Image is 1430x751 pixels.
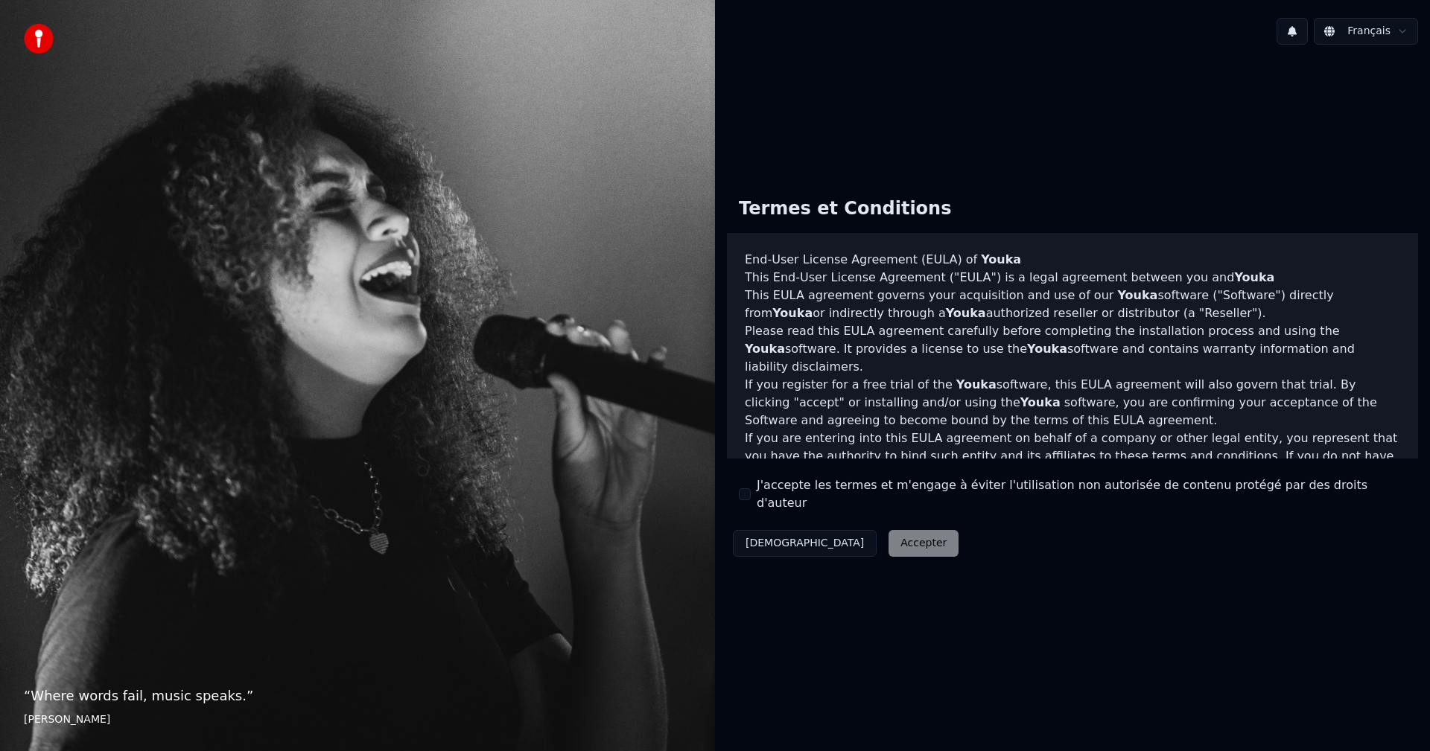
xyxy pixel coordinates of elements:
[1020,395,1061,409] span: Youka
[745,322,1400,376] p: Please read this EULA agreement carefully before completing the installation process and using th...
[772,306,813,320] span: Youka
[956,377,997,392] span: Youka
[24,712,691,727] footer: [PERSON_NAME]
[946,306,986,320] span: Youka
[24,686,691,706] p: “ Where words fail, music speaks. ”
[1234,270,1274,284] span: Youka
[745,269,1400,287] p: This End-User License Agreement ("EULA") is a legal agreement between you and
[745,429,1400,501] p: If you are entering into this EULA agreement on behalf of a company or other legal entity, you re...
[745,251,1400,269] h3: End-User License Agreement (EULA) of
[727,185,963,233] div: Termes et Conditions
[24,24,54,54] img: youka
[1027,342,1067,356] span: Youka
[981,252,1021,266] span: Youka
[733,530,877,557] button: [DEMOGRAPHIC_DATA]
[745,376,1400,429] p: If you register for a free trial of the software, this EULA agreement will also govern that trial...
[745,287,1400,322] p: This EULA agreement governs your acquisition and use of our software ("Software") directly from o...
[1117,288,1157,302] span: Youka
[757,476,1406,512] label: J'accepte les termes et m'engage à éviter l'utilisation non autorisée de contenu protégé par des ...
[745,342,785,356] span: Youka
